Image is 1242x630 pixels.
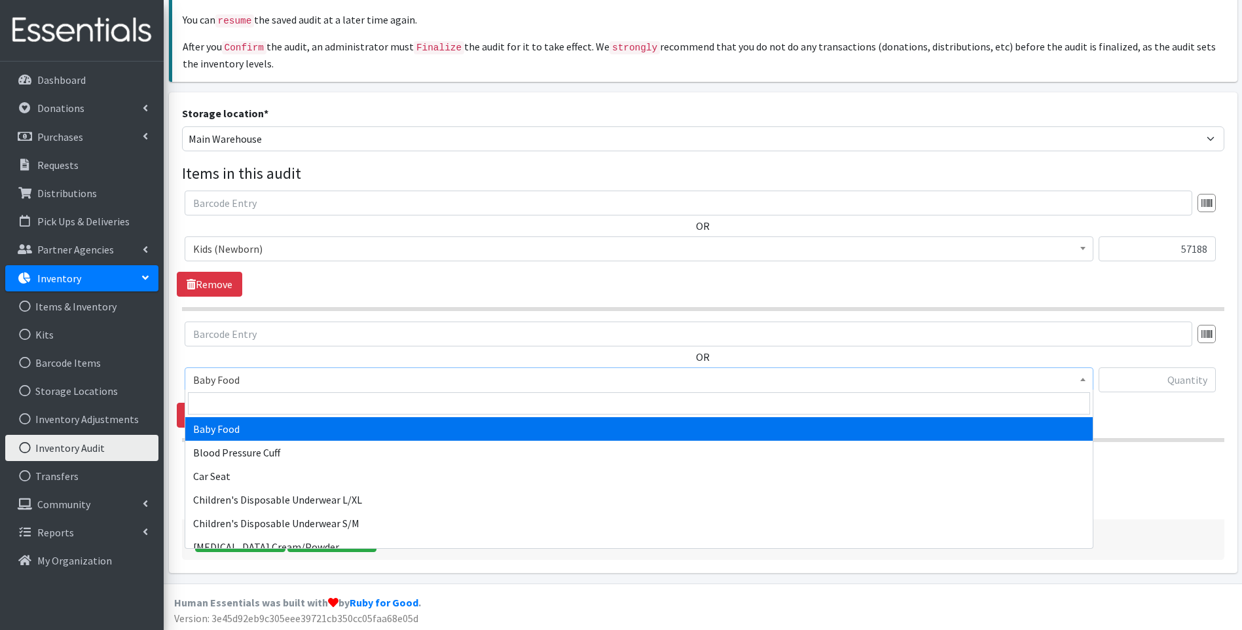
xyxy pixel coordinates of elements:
[193,240,1085,258] span: Kids (Newborn)
[5,491,158,517] a: Community
[5,463,158,489] a: Transfers
[5,378,158,404] a: Storage Locations
[5,180,158,206] a: Distributions
[37,498,90,511] p: Community
[222,41,266,54] em: Confirm
[1099,367,1216,392] input: Quantity
[215,14,255,28] em: resume
[174,596,421,609] strong: Human Essentials was built with by .
[37,187,97,200] p: Distributions
[37,102,84,115] p: Donations
[185,464,1093,488] li: Car Seat
[37,243,114,256] p: Partner Agencies
[37,554,112,567] p: My Organization
[5,293,158,320] a: Items & Inventory
[5,236,158,263] a: Partner Agencies
[350,596,418,609] a: Ruby for Good
[610,41,660,54] em: strongly
[37,130,83,143] p: Purchases
[5,435,158,461] a: Inventory Audit
[182,105,268,121] label: Storage location
[185,367,1093,392] span: Baby Food
[185,236,1093,261] span: Kids (Newborn)
[414,41,464,54] em: Finalize
[37,158,79,172] p: Requests
[5,547,158,574] a: My Organization
[37,272,81,285] p: Inventory
[37,73,86,86] p: Dashboard
[1099,236,1216,261] input: Quantity
[5,265,158,291] a: Inventory
[5,67,158,93] a: Dashboard
[185,417,1093,441] li: Baby Food
[185,191,1192,215] input: Barcode Entry
[183,39,1227,71] p: After you the audit, an administrator must the audit for it to take effect. We recommend that you...
[185,488,1093,511] li: Children's Disposable Underwear L/XL
[5,124,158,150] a: Purchases
[177,272,242,297] a: Remove
[185,441,1093,464] li: Blood Pressure Cuff
[193,371,1085,389] span: Baby Food
[264,107,268,120] abbr: required
[5,350,158,376] a: Barcode Items
[5,152,158,178] a: Requests
[185,535,1093,559] li: [MEDICAL_DATA] Cream/Powder
[696,349,710,365] label: OR
[5,9,158,52] img: HumanEssentials
[696,218,710,234] label: OR
[5,322,158,348] a: Kits
[185,322,1192,346] input: Barcode Entry
[5,95,158,121] a: Donations
[5,519,158,546] a: Reports
[174,612,418,625] span: Version: 3e45d92eb9c305eee39721cb350cc05faa68e05d
[177,403,242,428] a: Remove
[5,406,158,432] a: Inventory Adjustments
[182,162,1224,185] legend: Items in this audit
[37,526,74,539] p: Reports
[183,12,1227,29] p: You can the saved audit at a later time again.
[5,208,158,234] a: Pick Ups & Deliveries
[185,511,1093,535] li: Children's Disposable Underwear S/M
[37,215,130,228] p: Pick Ups & Deliveries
